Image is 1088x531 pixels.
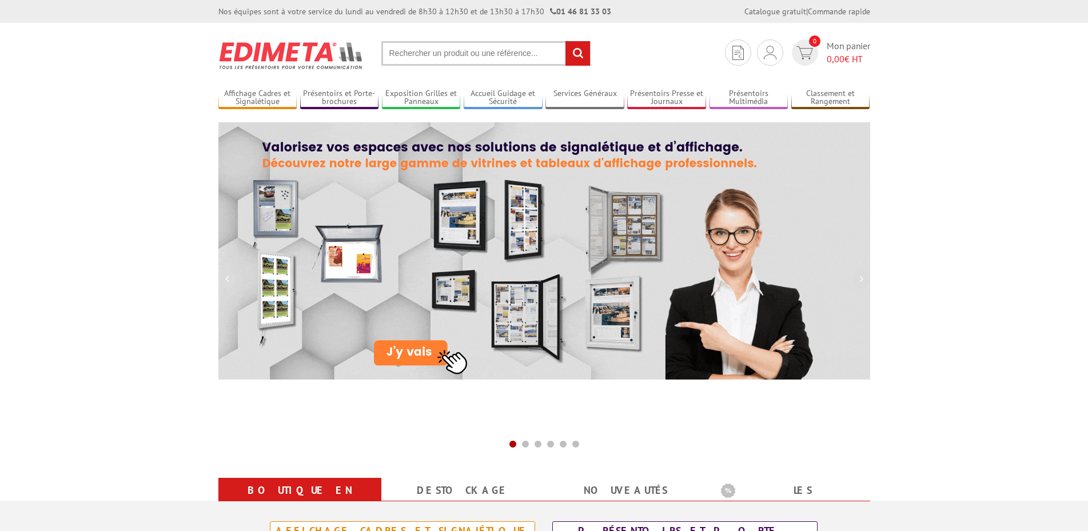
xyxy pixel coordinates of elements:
[545,89,624,107] a: Services Généraux
[395,480,531,501] a: Destockage
[464,89,543,107] a: Accueil Guidage et Sécurité
[764,46,776,59] img: devis rapide
[558,480,694,501] a: nouveautés
[732,46,744,60] img: devis rapide
[550,6,611,17] strong: 01 46 81 33 03
[789,39,870,66] a: devis rapide 0 Mon panier 0,00€ HT
[809,35,820,47] span: 0
[218,89,297,107] a: Affichage Cadres et Signalétique
[827,39,870,66] span: Mon panier
[232,480,368,521] a: Boutique en ligne
[382,89,461,107] a: Exposition Grilles et Panneaux
[381,41,591,66] input: Rechercher un produit ou une référence...
[218,34,364,77] img: Présentoir, panneau, stand - Edimeta - PLV, affichage, mobilier bureau, entreprise
[827,53,870,66] span: € HT
[218,6,611,17] div: Nos équipes sont à votre service du lundi au vendredi de 8h30 à 12h30 et de 13h30 à 17h30
[791,89,870,107] a: Classement et Rangement
[827,53,844,65] span: 0,00
[744,6,806,17] a: Catalogue gratuit
[796,46,813,59] img: devis rapide
[721,480,856,521] a: Les promotions
[710,89,788,107] a: Présentoirs Multimédia
[808,6,870,17] a: Commande rapide
[744,6,870,17] div: |
[565,41,590,66] input: rechercher
[721,480,864,503] b: Les promotions
[627,89,706,107] a: Présentoirs Presse et Journaux
[300,89,379,107] a: Présentoirs et Porte-brochures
